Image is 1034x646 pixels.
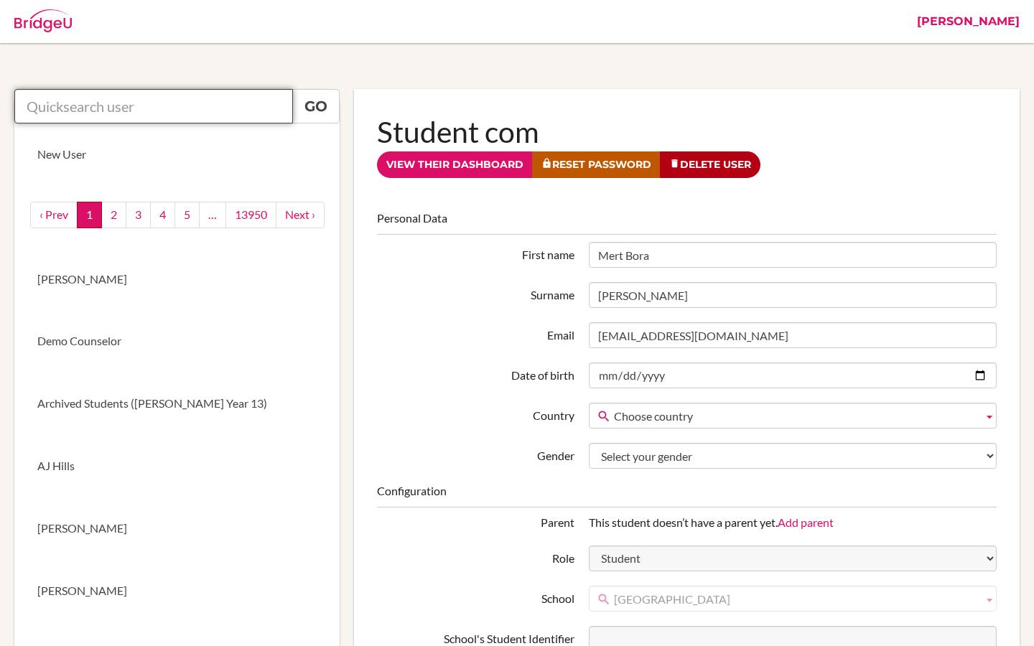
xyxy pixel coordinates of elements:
label: School [370,586,581,607]
a: Delete User [660,151,760,178]
a: [PERSON_NAME] [14,248,340,311]
legend: Personal Data [377,210,997,235]
legend: Configuration [377,483,997,507]
a: Demo Counselor [14,310,340,373]
a: Reset Password [532,151,661,178]
a: [PERSON_NAME] [14,497,340,560]
a: ‹ Prev [30,202,78,228]
a: … [199,202,226,228]
a: New User [14,123,340,186]
span: [GEOGRAPHIC_DATA] [614,586,977,612]
a: Add parent [778,515,834,529]
a: AJ Hills [14,435,340,497]
label: Surname [370,282,581,304]
label: Country [370,403,581,424]
label: First name [370,242,581,263]
a: Archived Students ([PERSON_NAME] Year 13) [14,373,340,435]
img: Bridge-U [14,9,72,32]
label: Email [370,322,581,344]
a: Go [292,89,340,123]
a: 2 [101,202,126,228]
a: 5 [174,202,200,228]
div: Parent [370,515,581,531]
label: Gender [370,443,581,464]
a: 4 [150,202,175,228]
label: Date of birth [370,362,581,384]
a: 3 [126,202,151,228]
a: [PERSON_NAME] [14,560,340,622]
a: View their dashboard [377,151,533,178]
span: Choose country [614,403,977,429]
a: 13950 [225,202,276,228]
a: next [276,202,325,228]
a: 1 [77,202,102,228]
h1: Student com [377,112,997,151]
div: This student doesn’t have a parent yet. [582,515,1004,531]
input: Quicksearch user [14,89,293,123]
label: Role [370,546,581,567]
